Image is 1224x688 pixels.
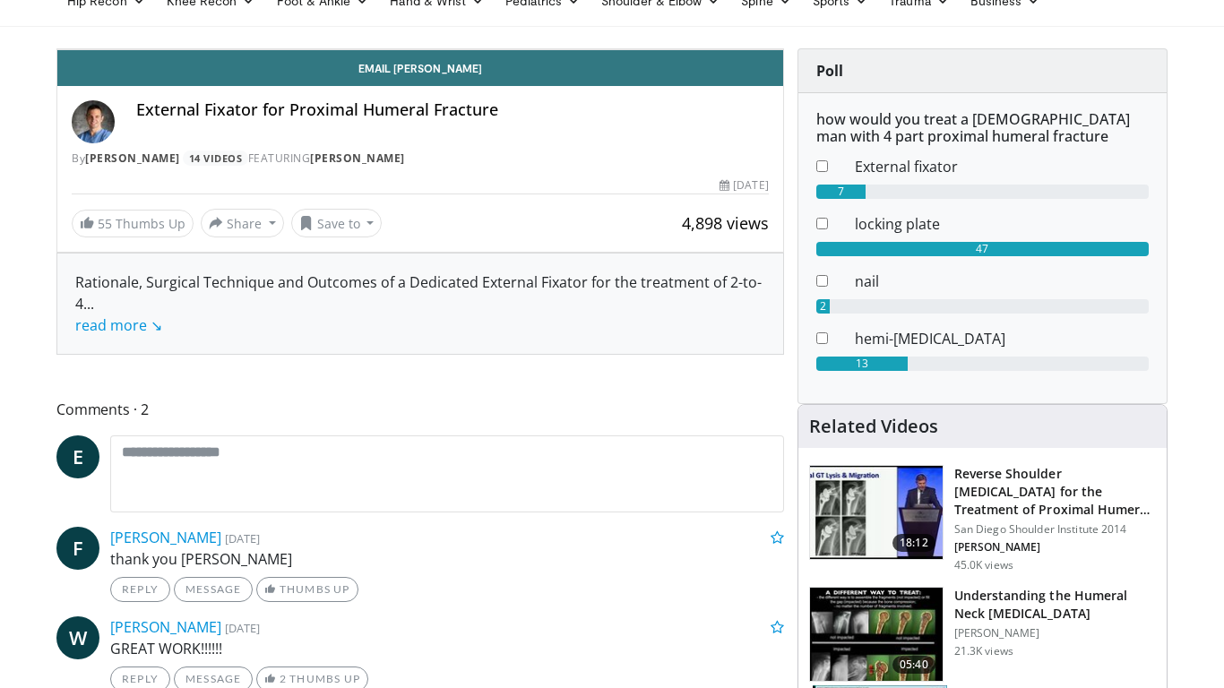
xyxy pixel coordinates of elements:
dd: hemi-[MEDICAL_DATA] [841,328,1162,349]
a: read more ↘ [75,315,162,335]
p: thank you [PERSON_NAME] [110,548,784,570]
div: 13 [816,357,909,371]
small: [DATE] [225,620,260,636]
div: By FEATURING [72,150,769,167]
video-js: Video Player [57,49,783,50]
a: F [56,527,99,570]
div: 2 [816,299,831,314]
h4: Related Videos [809,416,938,437]
p: GREAT WORK!!!!!! [110,638,784,659]
p: 21.3K views [954,644,1013,658]
h3: Understanding the Humeral Neck [MEDICAL_DATA] [954,587,1156,623]
a: Email [PERSON_NAME] [57,50,783,86]
a: E [56,435,99,478]
h4: External Fixator for Proximal Humeral Fracture [136,100,769,120]
a: W [56,616,99,659]
dd: nail [841,271,1162,292]
span: 55 [98,215,112,232]
img: 458b1cc2-2c1d-4c47-a93d-754fd06d380f.150x105_q85_crop-smart_upscale.jpg [810,588,943,681]
p: [PERSON_NAME] [954,540,1156,555]
a: [PERSON_NAME] [110,528,221,547]
h3: Reverse Shoulder [MEDICAL_DATA] for the Treatment of Proximal Humeral … [954,465,1156,519]
button: Share [201,209,284,237]
button: Save to [291,209,383,237]
a: 05:40 Understanding the Humeral Neck [MEDICAL_DATA] [PERSON_NAME] 21.3K views [809,587,1156,682]
div: 47 [816,242,1149,256]
small: [DATE] [225,530,260,546]
div: [DATE] [720,177,768,193]
a: Message [174,577,253,602]
dd: External fixator [841,156,1162,177]
strong: Poll [816,61,843,81]
img: Avatar [72,100,115,143]
span: Comments 2 [56,398,784,421]
a: [PERSON_NAME] [310,150,405,166]
a: [PERSON_NAME] [85,150,180,166]
h6: how would you treat a [DEMOGRAPHIC_DATA] man with 4 part proximal humeral fracture [816,111,1149,145]
a: 14 Videos [183,150,248,166]
span: 4,898 views [682,212,769,234]
a: Reply [110,577,170,602]
span: 05:40 [892,656,935,674]
p: San Diego Shoulder Institute 2014 [954,522,1156,537]
p: [PERSON_NAME] [954,626,1156,641]
a: 55 Thumbs Up [72,210,194,237]
a: 18:12 Reverse Shoulder [MEDICAL_DATA] for the Treatment of Proximal Humeral … San Diego Shoulder ... [809,465,1156,572]
div: 7 [816,185,866,199]
img: Q2xRg7exoPLTwO8X4xMDoxOjA4MTsiGN.150x105_q85_crop-smart_upscale.jpg [810,466,943,559]
p: 45.0K views [954,558,1013,572]
span: 2 [280,672,287,685]
span: 18:12 [892,534,935,552]
a: [PERSON_NAME] [110,617,221,637]
dd: locking plate [841,213,1162,235]
div: Rationale, Surgical Technique and Outcomes of a Dedicated External Fixator for the treatment of 2... [75,271,765,336]
a: Thumbs Up [256,577,358,602]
